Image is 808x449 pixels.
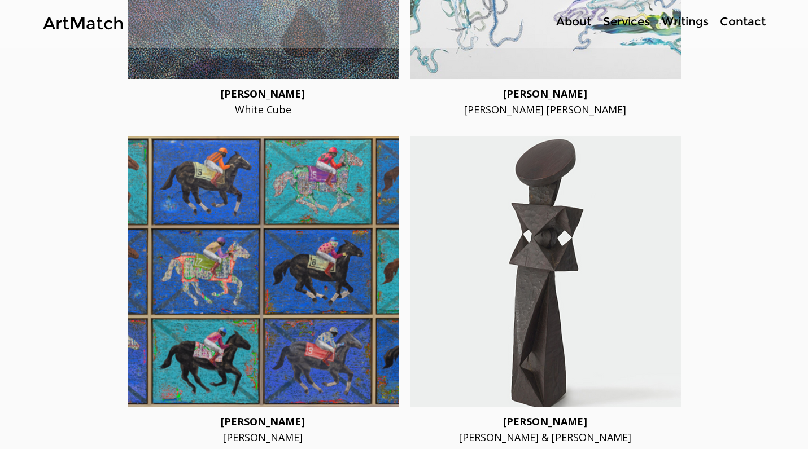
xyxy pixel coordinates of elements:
[597,14,656,30] a: Services
[656,14,714,30] p: Writings
[714,14,771,30] p: Contact
[43,13,124,34] a: ArtMatch
[656,14,714,30] a: Writings
[550,14,597,30] a: About
[514,14,771,30] nav: Site
[714,14,771,30] a: Contact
